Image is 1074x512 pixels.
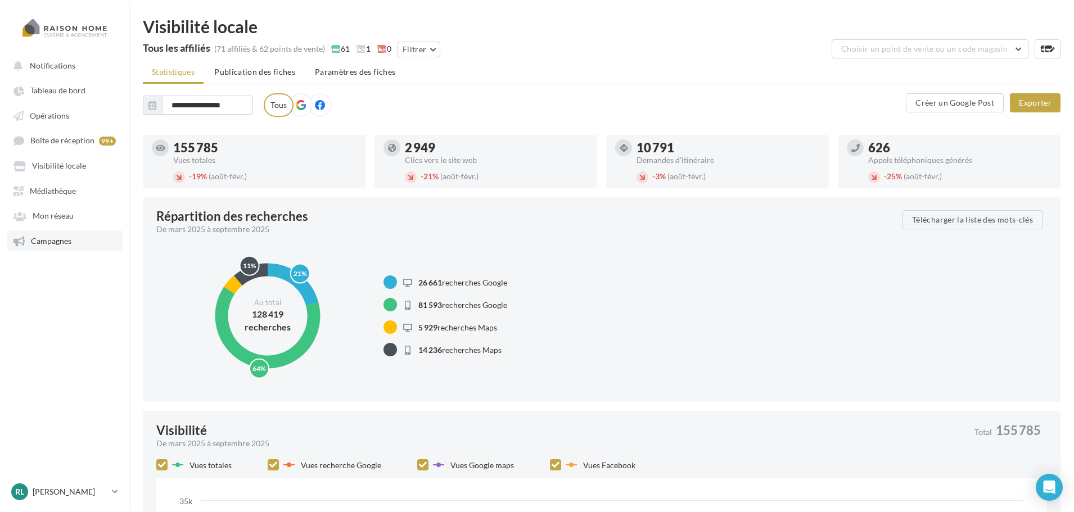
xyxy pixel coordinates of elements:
span: - [884,171,887,181]
span: 1 [356,43,371,55]
div: Visibilité locale [143,18,1061,35]
label: Tous [264,93,294,117]
div: Clics vers le site web [405,156,588,164]
span: recherches Google [418,278,507,287]
div: 10 791 [637,142,820,154]
span: Opérations [30,111,69,120]
span: Tableau de bord [30,86,85,96]
button: Notifications [7,55,118,75]
div: 626 [868,142,1052,154]
a: Campagnes [7,230,123,251]
span: (août-févr.) [440,171,479,181]
span: - [421,171,423,181]
span: Visibilité locale [32,161,86,171]
span: 3% [652,171,666,181]
a: RL [PERSON_NAME] [9,481,120,502]
div: Tous les affiliés [143,43,210,53]
span: RL [15,486,24,497]
span: Publication des fiches [214,67,295,76]
div: Demandes d'itinéraire [637,156,820,164]
span: (août-févr.) [904,171,942,181]
a: Tableau de bord [7,80,123,100]
div: Open Intercom Messenger [1036,474,1063,501]
p: [PERSON_NAME] [33,486,107,497]
span: Total [974,428,992,436]
div: 99+ [99,137,116,146]
span: Mon réseau [33,211,74,221]
span: 81 593 [418,300,442,310]
span: 26 661 [418,278,442,287]
span: Médiathèque [30,186,76,196]
span: 14 236 [418,345,442,355]
span: Vues Facebook [583,460,635,470]
span: Paramètres des fiches [315,67,395,76]
span: Vues totales [189,460,232,470]
button: Créer un Google Post [906,93,1004,112]
text: 35k [179,496,193,506]
div: Visibilité [156,424,207,437]
span: Notifications [30,61,75,70]
span: 19% [189,171,207,181]
button: Télécharger la liste des mots-clés [902,210,1043,229]
div: Vues totales [173,156,357,164]
span: Choisir un point de vente ou un code magasin [841,44,1008,53]
span: (août-févr.) [209,171,247,181]
a: Opérations [7,105,123,125]
div: (71 affiliés & 62 points de vente) [214,43,325,55]
span: 0 [377,43,391,55]
div: De mars 2025 à septembre 2025 [156,224,894,235]
button: Choisir un point de vente ou un code magasin [832,39,1028,58]
span: 155 785 [996,424,1041,437]
span: (août-févr.) [667,171,706,181]
span: Vues Google maps [450,460,514,470]
a: Visibilité locale [7,155,123,175]
a: Boîte de réception 99+ [7,130,123,151]
span: recherches Maps [418,323,497,332]
div: 2 949 [405,142,588,154]
button: Filtrer [398,42,440,57]
span: 5 929 [418,323,437,332]
span: recherches Maps [418,345,502,355]
div: Répartition des recherches [156,210,308,223]
span: 25% [884,171,902,181]
a: Mon réseau [7,205,123,225]
a: Médiathèque [7,180,123,201]
span: Boîte de réception [30,136,94,146]
div: De mars 2025 à septembre 2025 [156,438,965,449]
span: 61 [331,43,350,55]
div: Appels téléphoniques générés [868,156,1052,164]
span: Vues recherche Google [301,460,381,470]
span: recherches Google [418,300,507,310]
span: Campagnes [31,236,71,246]
div: 155 785 [173,142,357,154]
span: 21% [421,171,439,181]
span: - [652,171,655,181]
button: Exporter [1010,93,1061,112]
span: - [189,171,192,181]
